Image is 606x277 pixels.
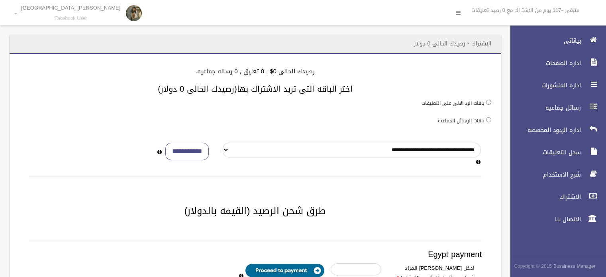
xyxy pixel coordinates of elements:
[504,166,606,183] a: شرح الاستخدام
[29,250,482,259] h3: Egypt payment
[19,84,491,93] h3: اختر الباقه التى تريد الاشتراك بها(رصيدك الحالى 0 دولار)
[504,32,606,49] a: بياناتى
[504,148,583,156] span: سجل التعليقات
[504,59,583,67] span: اداره الصفحات
[21,16,120,22] small: Facebook User
[438,116,484,125] label: باقات الرسائل الجماعيه
[504,126,583,134] span: اداره الردود المخصصه
[504,188,606,206] a: الاشتراك
[504,99,606,116] a: رسائل جماعيه
[553,262,596,271] strong: Bussiness Manager
[504,77,606,94] a: اداره المنشورات
[21,5,120,11] p: [PERSON_NAME] [GEOGRAPHIC_DATA]
[504,54,606,72] a: اداره الصفحات
[404,36,501,51] header: الاشتراك - رصيدك الحالى 0 دولار
[504,171,583,179] span: شرح الاستخدام
[19,68,491,75] h4: رصيدك الحالى 0$ , 0 تعليق , 0 رساله جماعيه.
[504,215,583,223] span: الاتصال بنا
[514,262,552,271] span: Copyright © 2015
[504,81,583,89] span: اداره المنشورات
[19,206,491,216] h2: طرق شحن الرصيد (القيمه بالدولار)
[504,143,606,161] a: سجل التعليقات
[504,210,606,228] a: الاتصال بنا
[504,104,583,112] span: رسائل جماعيه
[504,37,583,45] span: بياناتى
[504,193,583,201] span: الاشتراك
[504,121,606,139] a: اداره الردود المخصصه
[422,99,484,108] label: باقات الرد الالى على التعليقات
